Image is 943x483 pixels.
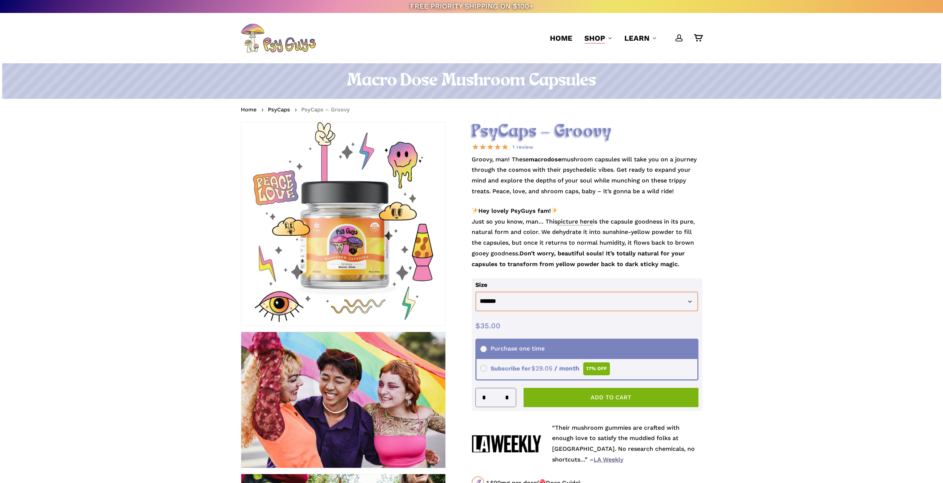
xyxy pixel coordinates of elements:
[584,34,605,43] span: Shop
[480,365,610,372] span: Subscribe for
[624,34,650,43] span: Learn
[694,34,702,42] a: Cart
[624,33,657,43] a: Learn
[550,34,572,43] span: Home
[268,106,290,113] a: PsyCaps
[472,207,478,213] img: ✨
[552,423,702,465] p: “Their mushroom gummies are crafted with enough love to satisfy the muddied folks at [GEOGRAPHIC_...
[472,435,541,453] img: La Weekly Logo
[554,365,580,372] span: / month
[301,106,350,113] span: PsyCaps – Groovy
[488,388,502,407] input: Product quantity
[475,321,480,330] span: $
[529,156,561,163] strong: macrodose
[241,106,257,113] a: Home
[544,13,702,63] nav: Main Menu
[241,23,316,53] img: PsyGuys
[551,207,557,213] img: ✨
[524,388,699,407] button: Add to cart
[241,71,702,91] h1: Macro Dose Mushroom Capsules
[557,218,593,225] span: picture here
[584,33,612,43] a: Shop
[472,122,703,142] h2: PsyCaps – Groovy
[531,365,552,372] span: 29.05
[472,207,558,214] strong: Hey lovely PsyGuys fam!
[475,281,487,288] label: Size
[550,33,572,43] a: Home
[475,321,501,330] bdi: 35.00
[531,365,535,372] span: $
[594,456,623,463] a: LA Weekly
[480,345,545,352] span: Purchase one time
[472,154,703,206] p: Groovy, man! These mushroom capsules will take you on a journey through the cosmos with their psy...
[472,250,685,268] strong: Don’t worry, beautiful souls! It’s totally natural for your capsules to transform from yellow pow...
[472,206,703,279] p: Just so you know, man… This is the capsule goodness in its pure, natural form and color. We dehyd...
